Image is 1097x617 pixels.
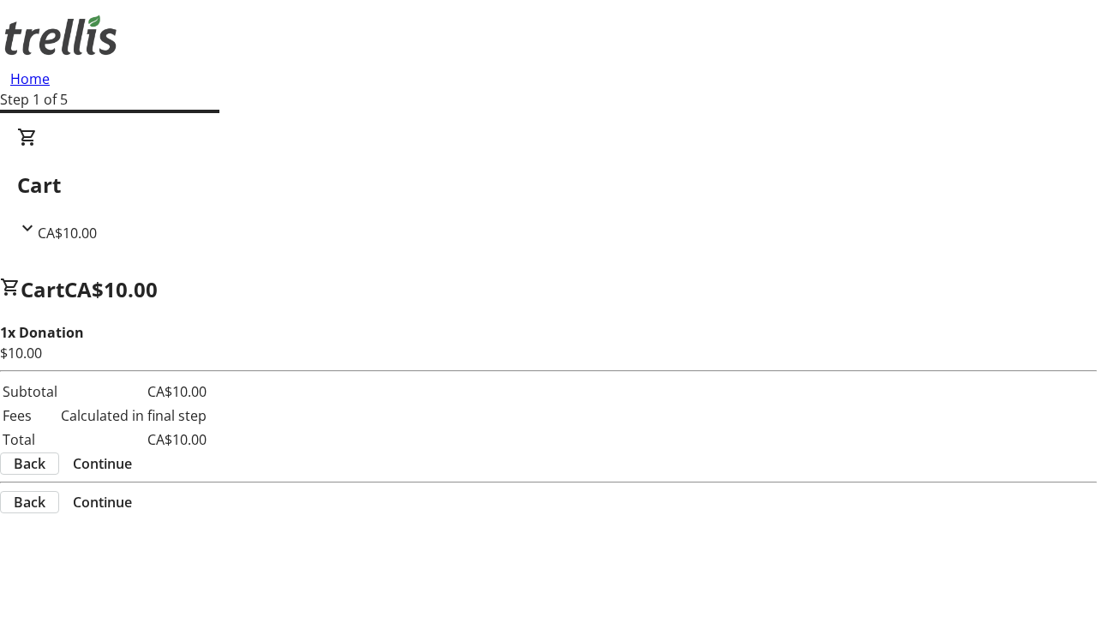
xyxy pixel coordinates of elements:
[21,275,64,303] span: Cart
[2,404,58,427] td: Fees
[64,275,158,303] span: CA$10.00
[17,127,1080,243] div: CartCA$10.00
[73,492,132,512] span: Continue
[14,492,45,512] span: Back
[73,453,132,474] span: Continue
[59,492,146,512] button: Continue
[60,404,207,427] td: Calculated in final step
[60,380,207,403] td: CA$10.00
[14,453,45,474] span: Back
[2,428,58,451] td: Total
[17,170,1080,201] h2: Cart
[38,224,97,243] span: CA$10.00
[59,453,146,474] button: Continue
[60,428,207,451] td: CA$10.00
[2,380,58,403] td: Subtotal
